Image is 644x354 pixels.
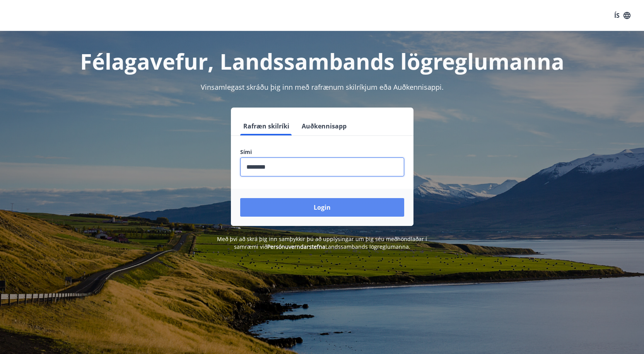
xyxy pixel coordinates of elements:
[240,148,404,156] label: Sími
[267,243,325,250] a: Persónuverndarstefna
[240,198,404,217] button: Login
[217,235,427,250] span: Með því að skrá þig inn samþykkir þú að upplýsingar um þig séu meðhöndlaðar í samræmi við Landssa...
[53,46,591,76] h1: Félagavefur, Landssambands lögreglumanna
[610,9,635,22] button: ÍS
[299,117,350,135] button: Auðkennisapp
[201,82,444,92] span: Vinsamlegast skráðu þig inn með rafrænum skilríkjum eða Auðkennisappi.
[240,117,292,135] button: Rafræn skilríki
